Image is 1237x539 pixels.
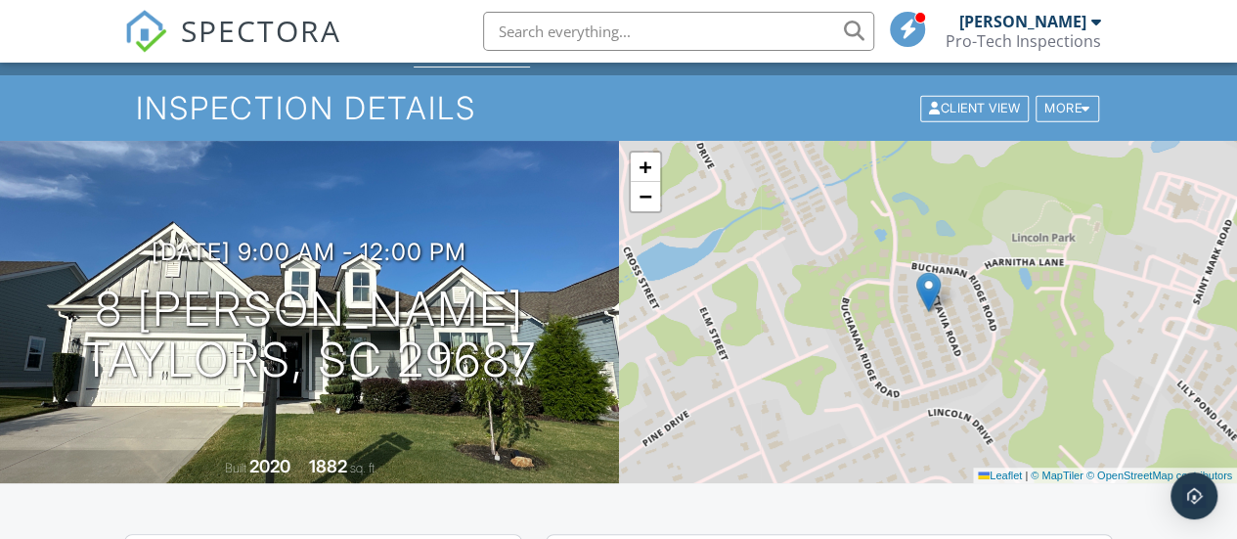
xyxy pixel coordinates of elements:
[1086,470,1232,481] a: © OpenStreetMap contributors
[916,272,941,312] img: Marker
[959,12,1086,31] div: [PERSON_NAME]
[639,184,651,208] span: −
[1031,470,1083,481] a: © MapTiler
[350,461,377,475] span: sq. ft.
[918,100,1034,114] a: Client View
[631,153,660,182] a: Zoom in
[152,239,466,265] h3: [DATE] 9:00 am - 12:00 pm
[124,26,341,67] a: SPECTORA
[483,12,874,51] input: Search everything...
[82,284,537,387] h1: 8 [PERSON_NAME] Taylors, SC 29687
[309,456,347,476] div: 1882
[181,10,341,51] span: SPECTORA
[225,461,246,475] span: Built
[639,155,651,179] span: +
[136,91,1100,125] h1: Inspection Details
[1025,470,1028,481] span: |
[920,95,1029,121] div: Client View
[978,470,1022,481] a: Leaflet
[631,182,660,211] a: Zoom out
[124,10,167,53] img: The Best Home Inspection Software - Spectora
[1171,472,1217,519] div: Open Intercom Messenger
[946,31,1101,51] div: Pro-Tech Inspections
[1036,95,1099,121] div: More
[249,456,290,476] div: 2020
